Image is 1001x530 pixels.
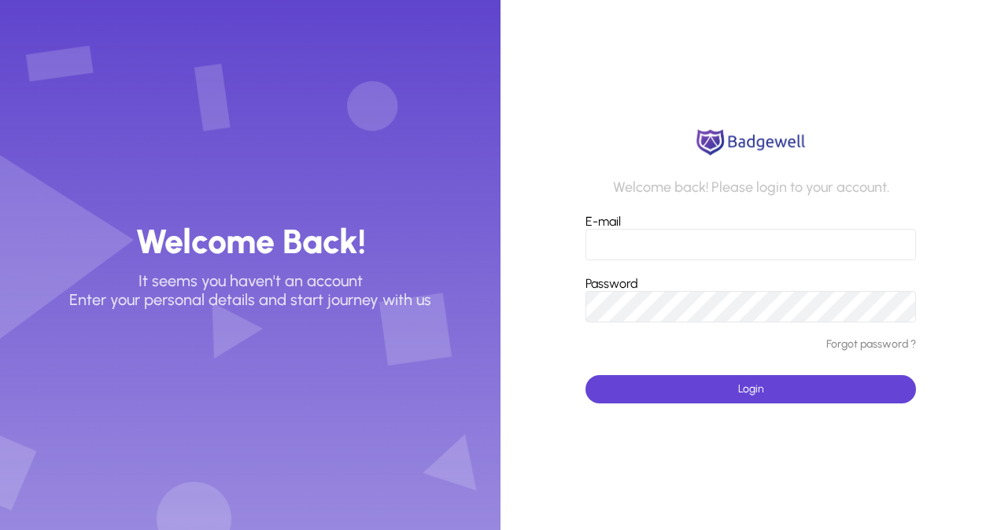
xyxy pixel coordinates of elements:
[585,375,916,403] button: Login
[69,290,431,309] p: Enter your personal details and start journey with us
[738,382,764,396] span: Login
[692,127,810,158] img: logo.png
[585,214,621,229] label: E-mail
[585,276,638,291] label: Password
[613,179,889,197] p: Welcome back! Please login to your account.
[826,338,916,351] a: Forgot password ?
[135,221,366,263] h3: Welcome Back!
[139,271,363,290] p: It seems you haven't an account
